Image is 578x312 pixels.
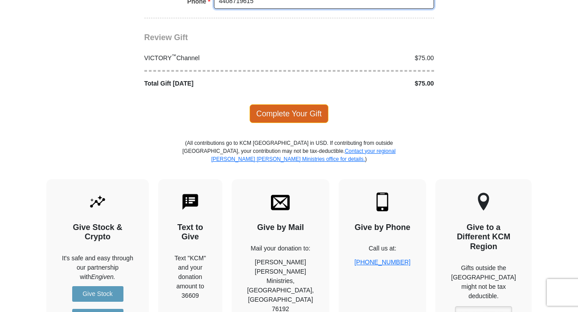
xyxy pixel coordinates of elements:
[139,53,289,63] div: VICTORY Channel
[354,223,410,233] h4: Give by Phone
[477,193,490,211] img: other-region
[354,244,410,253] p: Call us at:
[354,259,410,266] a: [PHONE_NUMBER]
[139,79,289,88] div: Total Gift [DATE]
[373,193,392,211] img: mobile.svg
[181,193,200,211] img: text-to-give.svg
[289,53,439,63] div: $75.00
[174,254,207,300] div: Text "KCM" and your donation amount to 36609
[62,254,133,282] p: It's safe and easy through our partnership with
[250,104,328,123] span: Complete Your Gift
[174,223,207,242] h4: Text to Give
[271,193,290,211] img: envelope.svg
[247,223,314,233] h4: Give by Mail
[91,273,115,280] i: Engiven.
[62,223,133,242] h4: Give Stock & Crypto
[451,263,516,301] p: Gifts outside the [GEOGRAPHIC_DATA] might not be tax deductible.
[172,53,176,58] sup: ™
[72,286,123,302] a: Give Stock
[182,139,396,179] p: (All contributions go to KCM [GEOGRAPHIC_DATA] in USD. If contributing from outside [GEOGRAPHIC_D...
[247,244,314,253] p: Mail your donation to:
[451,223,516,252] h4: Give to a Different KCM Region
[211,148,396,162] a: Contact your regional [PERSON_NAME] [PERSON_NAME] Ministries office for details.
[88,193,107,211] img: give-by-stock.svg
[144,33,188,42] span: Review Gift
[289,79,439,88] div: $75.00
